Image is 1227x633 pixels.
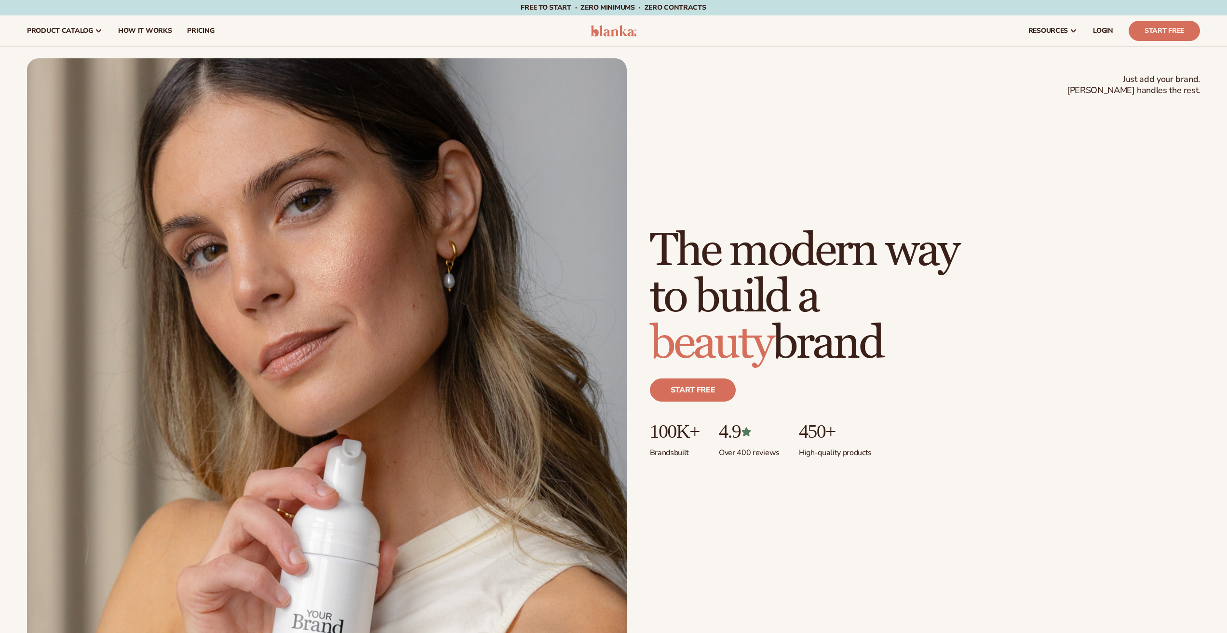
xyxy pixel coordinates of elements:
[591,25,636,37] img: logo
[118,27,172,35] span: How It Works
[799,442,872,458] p: High-quality products
[650,315,772,372] span: beauty
[179,15,222,46] a: pricing
[27,27,93,35] span: product catalog
[1093,27,1113,35] span: LOGIN
[19,15,110,46] a: product catalog
[719,421,780,442] p: 4.9
[650,378,736,402] a: Start free
[650,442,700,458] p: Brands built
[1067,74,1200,96] span: Just add your brand. [PERSON_NAME] handles the rest.
[799,421,872,442] p: 450+
[110,15,180,46] a: How It Works
[650,228,958,367] h1: The modern way to build a brand
[1028,27,1068,35] span: resources
[187,27,214,35] span: pricing
[1021,15,1085,46] a: resources
[719,442,780,458] p: Over 400 reviews
[1085,15,1121,46] a: LOGIN
[1129,21,1200,41] a: Start Free
[521,3,706,12] span: Free to start · ZERO minimums · ZERO contracts
[650,421,700,442] p: 100K+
